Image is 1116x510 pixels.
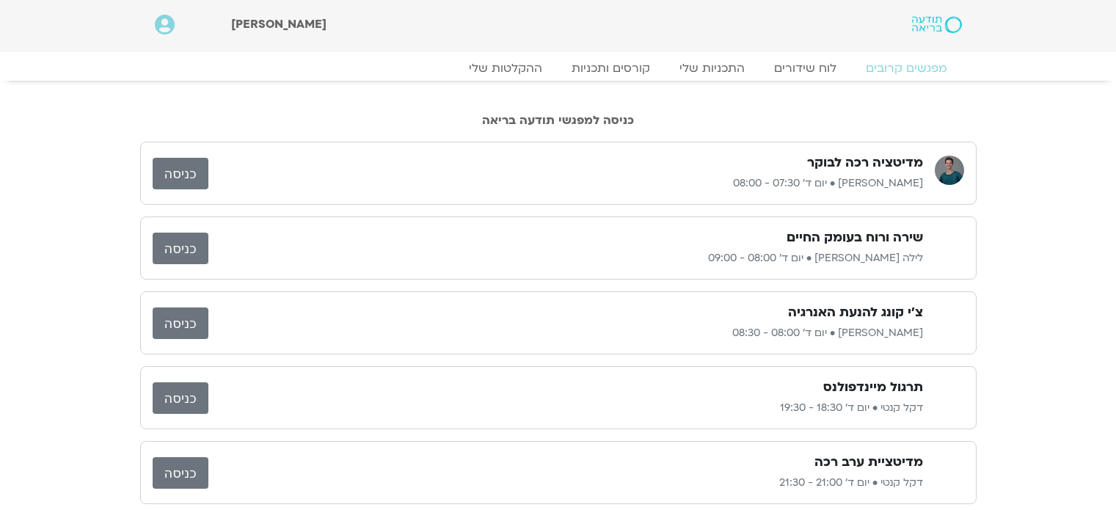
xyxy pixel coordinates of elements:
[807,154,923,172] h3: מדיטציה רכה לבוקר
[153,307,208,339] a: כניסה
[814,453,923,471] h3: מדיטציית ערב רכה
[231,16,327,32] span: [PERSON_NAME]
[935,230,964,260] img: לילה קמחי
[208,175,923,192] p: [PERSON_NAME] • יום ד׳ 07:30 - 08:00
[208,324,923,342] p: [PERSON_NAME] • יום ד׳ 08:00 - 08:30
[153,382,208,414] a: כניסה
[935,455,964,484] img: דקל קנטי
[208,399,923,417] p: דקל קנטי • יום ד׳ 18:30 - 19:30
[155,61,962,76] nav: Menu
[153,158,208,189] a: כניסה
[153,457,208,489] a: כניסה
[823,379,923,396] h3: תרגול מיינדפולנס
[557,61,665,76] a: קורסים ותכניות
[454,61,557,76] a: ההקלטות שלי
[787,229,923,247] h3: שירה ורוח בעומק החיים
[208,249,923,267] p: לילה [PERSON_NAME] • יום ד׳ 08:00 - 09:00
[153,233,208,264] a: כניסה
[935,380,964,409] img: דקל קנטי
[935,156,964,185] img: אורי דאובר
[140,114,977,127] h2: כניסה למפגשי תודעה בריאה
[788,304,923,321] h3: צ'י קונג להנעת האנרגיה
[208,474,923,492] p: דקל קנטי • יום ד׳ 21:00 - 21:30
[665,61,759,76] a: התכניות שלי
[851,61,962,76] a: מפגשים קרובים
[935,305,964,335] img: רונית מלכין
[759,61,851,76] a: לוח שידורים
